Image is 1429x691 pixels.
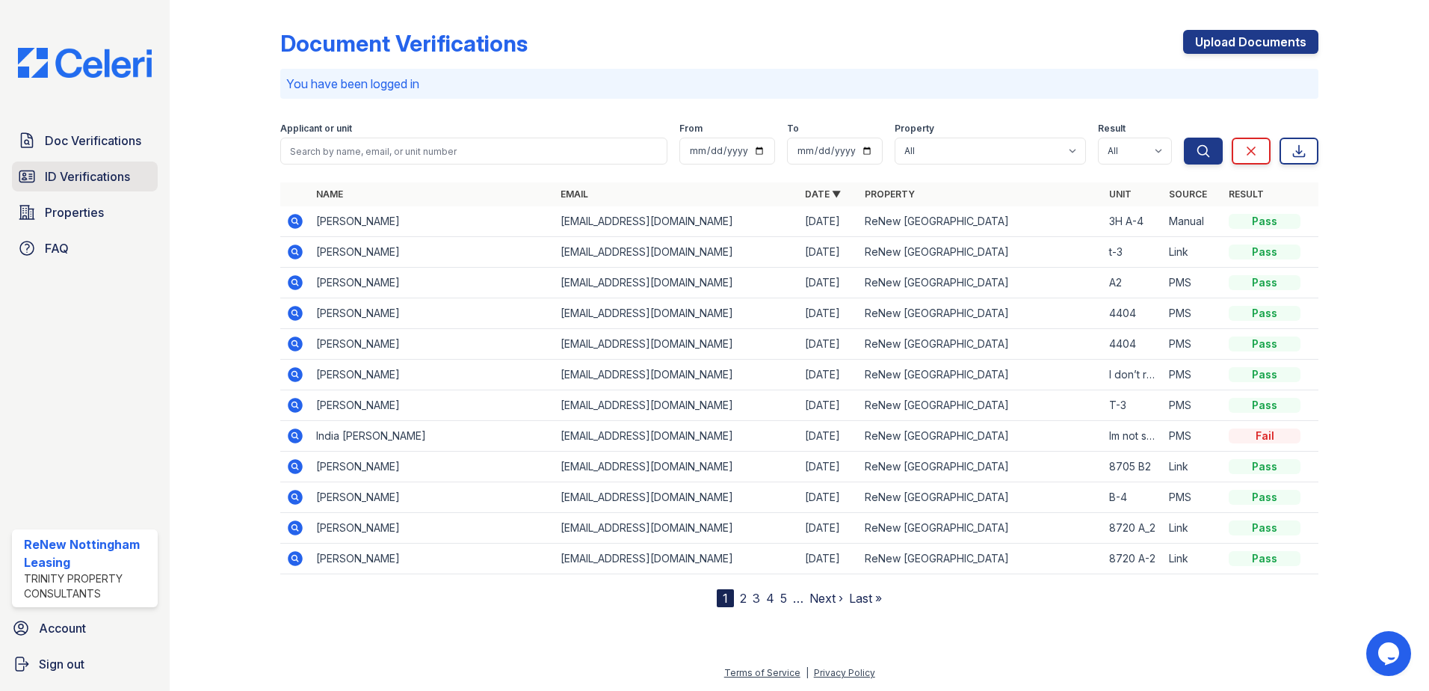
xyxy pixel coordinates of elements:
td: [EMAIL_ADDRESS][DOMAIN_NAME] [555,329,799,360]
span: Sign out [39,655,84,673]
div: ReNew Nottingham Leasing [24,535,152,571]
a: Last » [849,591,882,606]
a: Doc Verifications [12,126,158,156]
div: Pass [1229,306,1300,321]
a: Sign out [6,649,164,679]
div: Trinity Property Consultants [24,571,152,601]
td: Manual [1163,206,1223,237]
td: PMS [1163,329,1223,360]
td: B-4 [1103,482,1163,513]
td: PMS [1163,360,1223,390]
td: ReNew [GEOGRAPHIC_DATA] [859,482,1103,513]
span: Properties [45,203,104,221]
a: Date ▼ [805,188,841,200]
a: 5 [780,591,787,606]
td: I don’t remember it was A-2 or something 1,480 a month [1103,360,1163,390]
div: | [806,667,809,678]
iframe: chat widget [1366,631,1414,676]
td: [EMAIL_ADDRESS][DOMAIN_NAME] [555,452,799,482]
td: 8720 A-2 [1103,544,1163,574]
a: Properties [12,197,158,227]
td: [DATE] [799,544,859,574]
p: You have been logged in [286,75,1312,93]
td: ReNew [GEOGRAPHIC_DATA] [859,452,1103,482]
a: 4 [766,591,774,606]
td: [PERSON_NAME] [310,268,555,298]
a: Terms of Service [724,667,800,678]
td: ReNew [GEOGRAPHIC_DATA] [859,390,1103,421]
td: [EMAIL_ADDRESS][DOMAIN_NAME] [555,482,799,513]
div: Document Verifications [280,30,528,57]
label: From [679,123,703,135]
label: Property [895,123,934,135]
a: 2 [740,591,747,606]
a: Privacy Policy [814,667,875,678]
td: [EMAIL_ADDRESS][DOMAIN_NAME] [555,544,799,574]
td: [PERSON_NAME] [310,298,555,329]
label: To [787,123,799,135]
td: 8720 A_2 [1103,513,1163,544]
td: ReNew [GEOGRAPHIC_DATA] [859,421,1103,452]
div: Fail [1229,429,1300,443]
td: 4404 [1103,329,1163,360]
td: Link [1163,513,1223,544]
td: ReNew [GEOGRAPHIC_DATA] [859,544,1103,574]
td: [DATE] [799,452,859,482]
td: [DATE] [799,360,859,390]
a: Next › [809,591,843,606]
td: [PERSON_NAME] [310,329,555,360]
td: [PERSON_NAME] [310,360,555,390]
td: [PERSON_NAME] [310,482,555,513]
span: Account [39,619,86,637]
td: PMS [1163,390,1223,421]
td: PMS [1163,298,1223,329]
a: Upload Documents [1183,30,1318,54]
td: 8705 B2 [1103,452,1163,482]
a: Source [1169,188,1207,200]
td: Im not sure 8811 [1103,421,1163,452]
td: [EMAIL_ADDRESS][DOMAIN_NAME] [555,421,799,452]
span: ID Verifications [45,168,130,185]
a: Email [561,188,588,200]
div: Pass [1229,490,1300,505]
a: Result [1229,188,1264,200]
td: t-3 [1103,237,1163,268]
td: [EMAIL_ADDRESS][DOMAIN_NAME] [555,298,799,329]
div: Pass [1229,367,1300,382]
td: ReNew [GEOGRAPHIC_DATA] [859,206,1103,237]
div: Pass [1229,214,1300,229]
div: Pass [1229,337,1300,351]
input: Search by name, email, or unit number [280,138,667,165]
div: Pass [1229,275,1300,290]
a: FAQ [12,233,158,263]
td: [PERSON_NAME] [310,452,555,482]
td: Link [1163,452,1223,482]
td: [EMAIL_ADDRESS][DOMAIN_NAME] [555,513,799,544]
td: [DATE] [799,237,859,268]
div: Pass [1229,245,1300,259]
td: ReNew [GEOGRAPHIC_DATA] [859,237,1103,268]
td: [EMAIL_ADDRESS][DOMAIN_NAME] [555,390,799,421]
td: India [PERSON_NAME] [310,421,555,452]
a: Account [6,613,164,643]
div: 1 [717,589,734,607]
td: PMS [1163,482,1223,513]
a: Unit [1109,188,1132,200]
td: [DATE] [799,421,859,452]
td: [DATE] [799,268,859,298]
td: [PERSON_NAME] [310,513,555,544]
div: Pass [1229,398,1300,413]
span: … [793,589,803,607]
td: ReNew [GEOGRAPHIC_DATA] [859,360,1103,390]
td: [DATE] [799,329,859,360]
a: Name [316,188,343,200]
td: [DATE] [799,206,859,237]
div: Pass [1229,459,1300,474]
td: T-3 [1103,390,1163,421]
td: PMS [1163,421,1223,452]
td: [EMAIL_ADDRESS][DOMAIN_NAME] [555,360,799,390]
td: ReNew [GEOGRAPHIC_DATA] [859,268,1103,298]
span: Doc Verifications [45,132,141,150]
a: ID Verifications [12,162,158,191]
